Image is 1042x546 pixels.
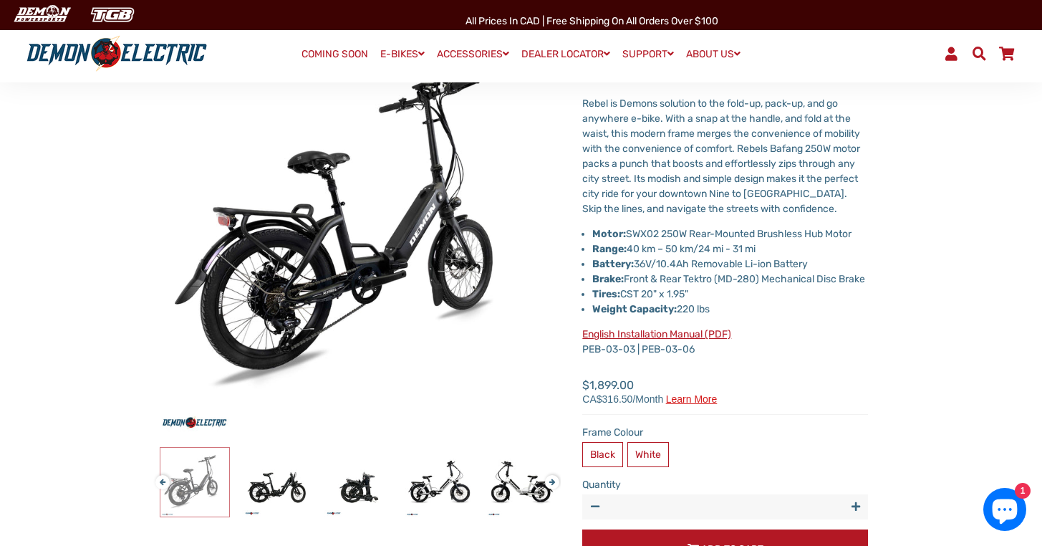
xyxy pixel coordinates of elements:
img: Rebel Folding eBike - Demon Electric [160,448,229,517]
strong: Battery: [592,258,634,270]
img: Rebel Folding eBike - Demon Electric [405,448,474,517]
a: E-BIKES [375,44,430,64]
li: CST 20" x 1.95" [592,287,868,302]
strong: Range: [592,243,627,255]
button: Next [545,468,554,484]
a: ACCESSORIES [432,44,514,64]
input: quantity [582,494,868,519]
span: $1,899.00 [582,377,717,404]
strong: Motor: [592,228,626,240]
strong: Tires: [592,288,620,300]
button: Previous [155,468,164,484]
img: TGB Canada [83,3,142,27]
li: 36V/10.4Ah Removable Li-ion Battery [592,257,868,272]
li: SWX02 250W Rear-Mounted Brushless Hub Motor [592,226,868,241]
button: Reduce item quantity by one [582,494,607,519]
li: Front & Rear Tektro (MD-280) Mechanical Disc Brake [592,272,868,287]
p: PEB-03-03 | PEB-03-06 [582,327,868,357]
strong: Brake: [592,273,624,285]
a: SUPPORT [617,44,679,64]
a: COMING SOON [296,44,373,64]
img: Demon Electric logo [21,35,212,72]
label: Frame Colour [582,425,868,440]
img: Rebel Folding eBike - Demon Electric [324,448,392,517]
a: ABOUT US [681,44,746,64]
li: 40 km – 50 km/24 mi - 31 mi [592,241,868,257]
img: Demon Electric [7,3,76,27]
li: 220 lbs [592,302,868,317]
span: Rebel is Demons solution to the fold-up, pack-up, and go anywhere e-bike. With a snap at the hand... [582,97,860,215]
img: Rebel Folding eBike - Demon Electric [242,448,311,517]
a: DEALER LOCATOR [516,44,615,64]
strong: Weight Capacity: [592,303,677,315]
span: All Prices in CAD | Free shipping on all orders over $100 [465,15,718,27]
inbox-online-store-chat: Shopify online store chat [979,488,1031,535]
button: Increase item quantity by one [843,494,868,519]
label: Black [582,442,623,467]
label: Quantity [582,477,868,492]
label: White [627,442,669,467]
img: Rebel Folding eBike - Demon Electric [487,448,556,517]
a: English Installation Manual (PDF) [582,328,731,340]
